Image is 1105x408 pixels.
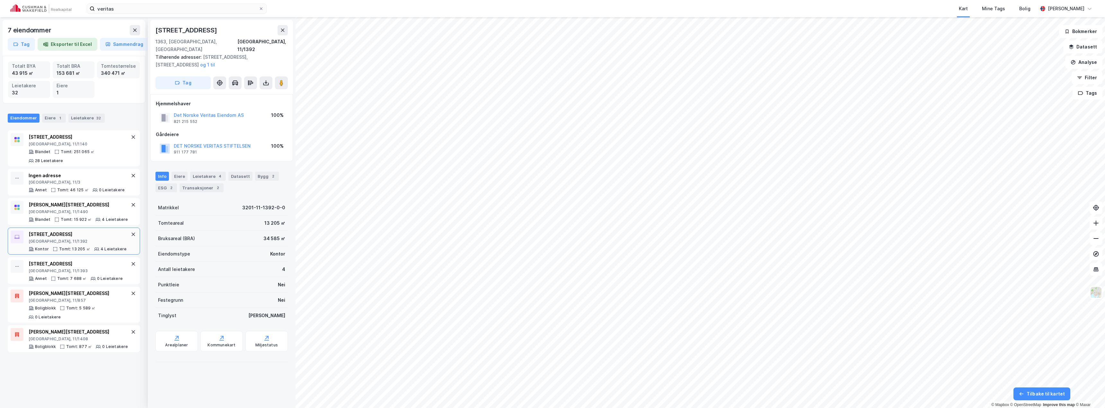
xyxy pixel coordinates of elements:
div: Totalt BYA [12,63,46,70]
div: Nei [278,296,285,304]
div: [PERSON_NAME][STREET_ADDRESS] [29,328,128,336]
div: Bolig [1019,5,1030,13]
div: 2 [215,185,221,191]
div: Gårdeiere [156,131,287,138]
div: Tomt: 7 688 ㎡ [57,276,87,281]
div: [PERSON_NAME] [1048,5,1084,13]
div: Matrikkel [158,204,179,212]
div: 2 [168,185,174,191]
div: [STREET_ADDRESS] [29,230,127,238]
span: Tilhørende adresser: [155,54,203,60]
a: OpenStreetMap [1010,403,1041,407]
div: 28 Leietakere [35,158,63,163]
div: Blandet [35,149,50,154]
div: Bruksareal (BRA) [158,235,195,242]
div: Totalt BRA [57,63,91,70]
div: ESG [155,183,177,192]
div: 7 eiendommer [8,25,53,35]
div: Kontor [35,247,49,252]
div: 0 Leietakere [102,344,128,349]
div: Tomt: 46 125 ㎡ [57,187,89,193]
div: 821 215 552 [174,119,197,124]
button: Tags [1073,87,1102,100]
div: 1 [57,115,63,121]
div: Tomtestørrelse [101,63,136,70]
div: [STREET_ADDRESS] [155,25,218,35]
div: 100% [271,111,284,119]
input: Søk på adresse, matrikkel, gårdeiere, leietakere eller personer [95,4,259,13]
div: 340 471 ㎡ [101,70,136,77]
div: 43 915 ㎡ [12,70,46,77]
div: Kontrollprogram for chat [1073,377,1105,408]
div: [STREET_ADDRESS], [STREET_ADDRESS] [155,53,283,69]
div: Miljøstatus [255,343,278,348]
div: 32 [12,89,46,96]
div: [STREET_ADDRESS] [29,133,129,141]
div: [GEOGRAPHIC_DATA], 11/1392 [237,38,288,53]
div: Eiendomstype [158,250,190,258]
div: [GEOGRAPHIC_DATA], 11/3 [29,180,125,185]
div: [GEOGRAPHIC_DATA], 11/1392 [29,239,127,244]
div: Hjemmelshaver [156,100,287,108]
div: 0 Leietakere [99,187,125,193]
button: Analyse [1065,56,1102,69]
div: Punktleie [158,281,179,289]
div: Annet [35,276,47,281]
div: Mine Tags [982,5,1005,13]
div: Kart [959,5,968,13]
div: Leietakere [12,82,46,89]
div: 4 Leietakere [102,217,128,222]
div: [PERSON_NAME][STREET_ADDRESS] [29,201,128,209]
div: 2 [270,173,276,179]
button: Tag [8,38,35,51]
div: [GEOGRAPHIC_DATA], 11/1408 [29,336,128,342]
a: Mapbox [991,403,1009,407]
div: [PERSON_NAME][STREET_ADDRESS] [29,290,129,297]
div: Tomt: 5 589 ㎡ [66,306,96,311]
button: Bokmerker [1059,25,1102,38]
div: 911 177 781 [174,150,197,155]
div: Ingen adresse [29,172,125,179]
div: Nei [278,281,285,289]
div: Kommunekart [208,343,235,348]
div: [GEOGRAPHIC_DATA], 11/1393 [29,268,123,273]
iframe: Chat Widget [1073,377,1105,408]
div: [STREET_ADDRESS] [29,260,123,268]
div: Antall leietakere [158,265,195,273]
div: 13 205 ㎡ [264,219,285,227]
button: Tag [155,76,211,89]
button: Tilbake til kartet [1013,387,1070,400]
button: Filter [1072,71,1102,84]
div: Info [155,172,169,181]
div: Bygg [255,172,279,181]
div: Blandet [35,217,50,222]
div: Tomteareal [158,219,184,227]
div: Transaksjoner [180,183,224,192]
div: Festegrunn [158,296,183,304]
div: Tinglyst [158,312,176,319]
div: Eiendommer [8,114,40,123]
a: Improve this map [1043,403,1075,407]
button: Sammendrag [100,38,149,51]
div: Tomt: 877 ㎡ [66,344,92,349]
div: 3201-11-1392-0-0 [242,204,285,212]
div: [GEOGRAPHIC_DATA], 11/857 [29,298,129,303]
div: 32 [95,115,102,121]
div: 0 Leietakere [97,276,123,281]
div: Arealplaner [165,343,188,348]
div: [GEOGRAPHIC_DATA], 11/1140 [29,142,129,147]
div: Boligblokk [35,306,56,311]
div: Eiere [57,82,91,89]
div: Annet [35,187,47,193]
div: Eiere [42,114,66,123]
div: 34 585 ㎡ [263,235,285,242]
div: 4 [282,265,285,273]
div: [GEOGRAPHIC_DATA], 11/1490 [29,209,128,214]
div: Tomt: 13 205 ㎡ [59,247,90,252]
div: 0 Leietakere [35,315,61,320]
div: [PERSON_NAME] [248,312,285,319]
img: cushman-wakefield-realkapital-logo.202ea83816669bd177139c58696a8fa1.svg [10,4,71,13]
div: Eiere [172,172,188,181]
div: Kontor [270,250,285,258]
div: Datasett [228,172,252,181]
